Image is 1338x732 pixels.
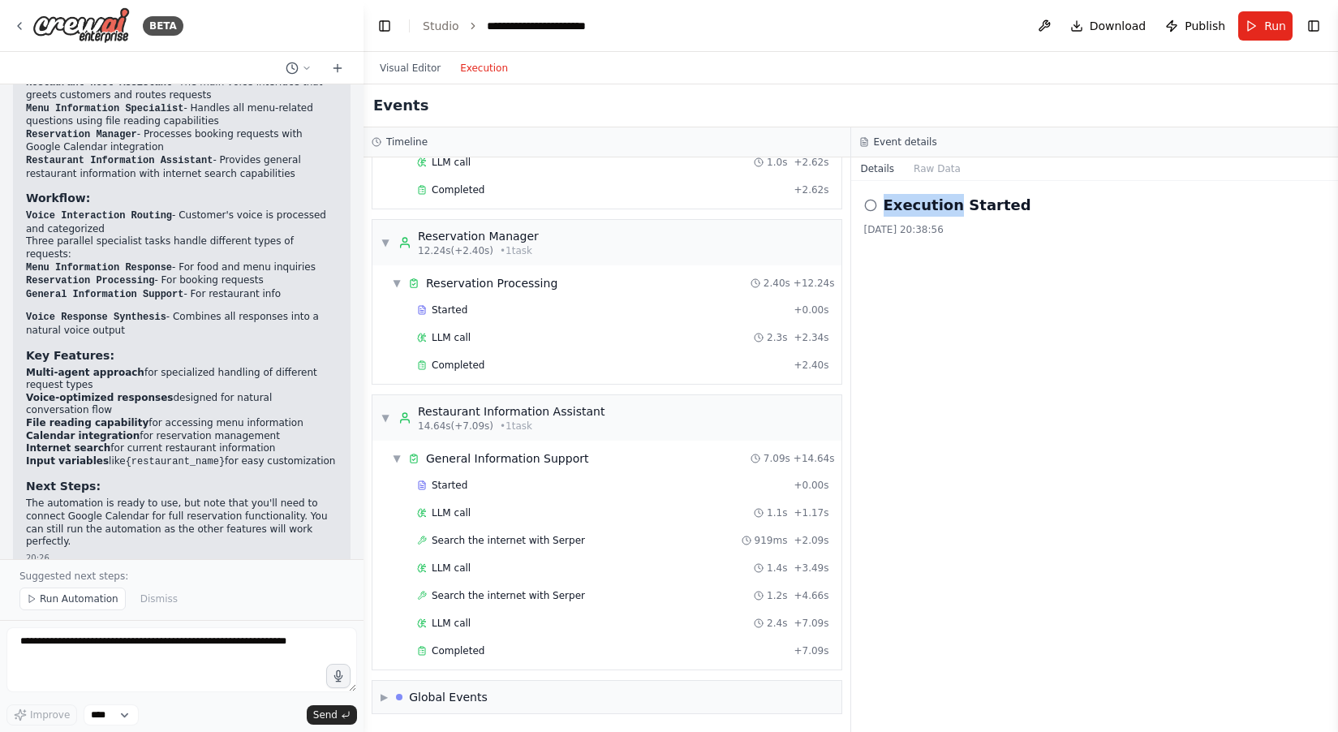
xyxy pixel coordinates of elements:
[1238,11,1293,41] button: Run
[794,452,835,465] span: + 14.64s
[418,228,539,244] div: Reservation Manager
[432,562,471,575] span: LLM call
[432,617,471,630] span: LLM call
[26,311,338,337] li: - Combines all responses into a natural voice output
[26,289,183,300] code: General Information Support
[426,450,588,467] div: General Information Support
[26,275,154,286] code: Reservation Processing
[313,708,338,721] span: Send
[794,479,828,492] span: + 0.00s
[40,592,118,605] span: Run Automation
[392,277,402,290] span: ▼
[26,392,338,417] li: designed for natural conversation flow
[6,704,77,726] button: Improve
[26,262,172,273] code: Menu Information Response
[26,274,338,288] li: - For booking requests
[755,534,788,547] span: 919ms
[26,552,338,564] div: 20:26
[26,349,114,362] strong: Key Features:
[392,452,402,465] span: ▼
[381,411,390,424] span: ▼
[1159,11,1232,41] button: Publish
[794,156,828,169] span: + 2.62s
[904,157,970,180] button: Raw Data
[500,420,532,433] span: • 1 task
[26,442,338,455] li: for current restaurant information
[794,359,828,372] span: + 2.40s
[19,588,126,610] button: Run Automation
[874,136,937,149] h3: Event details
[19,570,344,583] p: Suggested next steps:
[26,209,338,235] li: - Customer's voice is processed and categorized
[325,58,351,78] button: Start a new chat
[432,183,484,196] span: Completed
[432,304,467,316] span: Started
[432,156,471,169] span: LLM call
[26,367,144,378] strong: Multi-agent approach
[423,18,623,34] nav: breadcrumb
[767,562,787,575] span: 1.4s
[432,534,585,547] span: Search the internet with Serper
[143,16,183,36] div: BETA
[26,480,101,493] strong: Next Steps:
[26,430,338,443] li: for reservation management
[794,183,828,196] span: + 2.62s
[26,430,140,441] strong: Calendar integration
[432,479,467,492] span: Started
[432,644,484,657] span: Completed
[26,103,183,114] code: Menu Information Specialist
[26,77,172,88] code: Restaurant Host Assistant
[432,359,484,372] span: Completed
[26,76,338,102] li: - The main voice interface that greets customers and routes requests
[26,455,338,469] li: like for easy customization
[26,392,173,403] strong: Voice-optimized responses
[373,15,396,37] button: Hide left sidebar
[26,235,338,301] li: Three parallel specialist tasks handle different types of requests:
[794,534,828,547] span: + 2.09s
[26,442,110,454] strong: Internet search
[794,506,828,519] span: + 1.17s
[1185,18,1225,34] span: Publish
[767,506,787,519] span: 1.1s
[26,455,109,467] strong: Input variables
[794,589,828,602] span: + 4.66s
[426,275,557,291] div: Reservation Processing
[767,589,787,602] span: 1.2s
[794,277,835,290] span: + 12.24s
[794,617,828,630] span: + 7.09s
[26,129,137,140] code: Reservation Manager
[26,261,338,275] li: - For food and menu inquiries
[767,617,787,630] span: 2.4s
[140,592,178,605] span: Dismiss
[373,94,428,117] h2: Events
[26,102,338,128] li: - Handles all menu-related questions using file reading capabilities
[1090,18,1147,34] span: Download
[26,417,338,430] li: for accessing menu information
[432,589,585,602] span: Search the internet with Serper
[32,7,130,44] img: Logo
[381,236,390,249] span: ▼
[370,58,450,78] button: Visual Editor
[794,644,828,657] span: + 7.09s
[767,331,787,344] span: 2.3s
[884,194,1031,217] h2: Execution Started
[418,403,604,420] div: Restaurant Information Assistant
[794,562,828,575] span: + 3.49s
[26,312,166,323] code: Voice Response Synthesis
[326,664,351,688] button: Click to speak your automation idea
[1264,18,1286,34] span: Run
[418,420,493,433] span: 14.64s (+7.09s)
[409,689,488,705] div: Global Events
[279,58,318,78] button: Switch to previous chat
[26,417,148,428] strong: File reading capability
[26,288,338,302] li: - For restaurant info
[500,244,532,257] span: • 1 task
[132,588,186,610] button: Dismiss
[1064,11,1153,41] button: Download
[381,691,388,704] span: ▶
[26,367,338,392] li: for specialized handling of different request types
[1302,15,1325,37] button: Show right sidebar
[432,331,471,344] span: LLM call
[418,244,493,257] span: 12.24s (+2.40s)
[794,331,828,344] span: + 2.34s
